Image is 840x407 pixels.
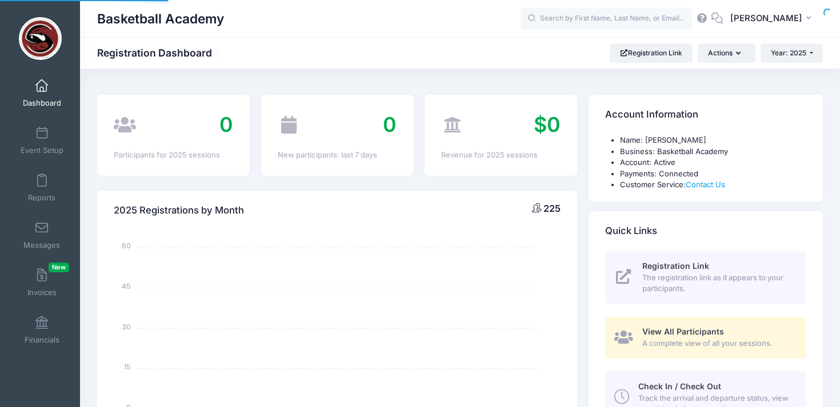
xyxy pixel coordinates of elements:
h4: Quick Links [605,215,657,247]
span: Event Setup [21,146,63,155]
button: [PERSON_NAME] [723,6,823,32]
a: Dashboard [15,73,69,113]
a: View All Participants A complete view of all your sessions. [605,317,806,358]
span: Messages [23,240,60,250]
div: New participants: last 7 days [278,150,397,161]
span: View All Participants [642,327,724,336]
tspan: 45 [122,281,131,291]
tspan: 15 [125,362,131,372]
span: Invoices [27,288,57,297]
span: Check In / Check Out [638,381,721,391]
span: 225 [543,203,561,214]
span: 0 [383,112,397,137]
span: Year: 2025 [771,49,806,57]
button: Year: 2025 [761,43,823,63]
tspan: 60 [122,241,131,251]
span: 0 [219,112,233,137]
span: Dashboard [23,98,61,108]
span: The registration link as it appears to your participants. [642,272,793,295]
h1: Basketball Academy [97,6,224,32]
tspan: 30 [123,321,131,331]
h1: Registration Dashboard [97,47,222,59]
span: New [49,263,69,272]
span: Financials [25,335,59,345]
img: Basketball Academy [19,17,62,60]
li: Name: [PERSON_NAME] [620,135,806,146]
input: Search by First Name, Last Name, or Email... [521,7,692,30]
button: Actions [698,43,755,63]
h4: 2025 Registrations by Month [114,194,244,227]
span: Reports [28,193,55,203]
span: A complete view of all your sessions. [642,338,793,349]
h4: Account Information [605,99,698,131]
a: InvoicesNew [15,263,69,303]
li: Payments: Connected [620,168,806,180]
li: Account: Active [620,157,806,168]
a: Reports [15,168,69,208]
div: Revenue for 2025 sessions [441,150,561,161]
li: Customer Service: [620,179,806,191]
a: Contact Us [686,180,725,189]
a: Event Setup [15,120,69,160]
a: Registration Link The registration link as it appears to your participants. [605,251,806,304]
a: Registration Link [610,43,693,63]
div: Participants for 2025 sessions [114,150,233,161]
span: $0 [534,112,561,137]
li: Business: Basketball Academy [620,146,806,158]
span: [PERSON_NAME] [730,12,802,25]
a: Messages [15,215,69,255]
a: Financials [15,310,69,350]
span: Registration Link [642,261,709,271]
